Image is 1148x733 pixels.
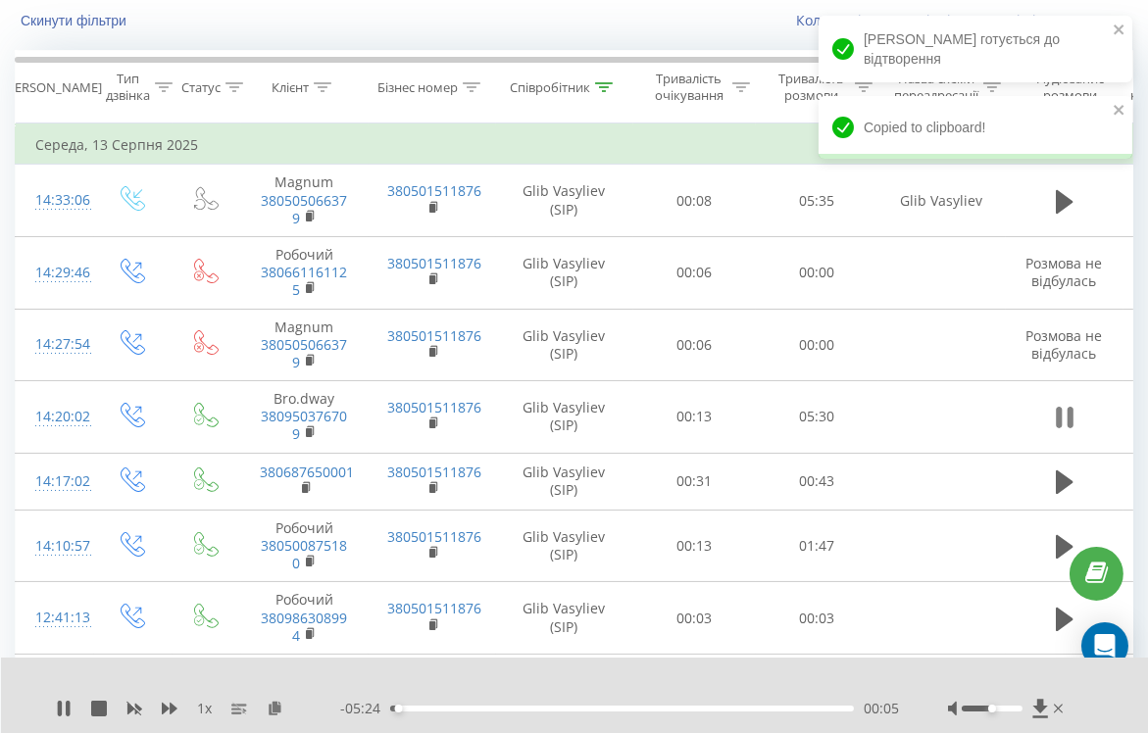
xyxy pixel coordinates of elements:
div: 14:20:02 [35,398,75,436]
div: 14:10:57 [35,527,75,565]
td: 00:19 [633,654,756,726]
td: 00:08 [633,165,756,237]
span: - 05:24 [340,699,390,718]
a: 380661161125 [262,263,348,299]
td: Робочий [241,236,369,309]
td: Magnum [241,165,369,237]
div: Співробітник [510,79,590,96]
td: 01:47 [756,510,878,582]
a: 380500875180 [262,536,348,572]
a: 380501511876 [388,398,482,416]
a: 380505066379 [262,335,348,371]
td: Робочий [241,510,369,582]
div: [PERSON_NAME] готується до відтворення [819,16,1132,82]
td: 00:13 [756,654,878,726]
a: 380501511876 [388,181,482,200]
div: Тривалість розмови [773,71,850,104]
button: close [1113,22,1126,40]
a: 380501511876 [388,254,482,272]
td: Frizzante [241,654,369,726]
td: Magnum [241,309,369,381]
td: 00:13 [633,381,756,454]
div: Бізнес номер [377,79,458,96]
td: 00:43 [756,453,878,510]
td: 00:00 [756,236,878,309]
td: Glib Vasyliev (SIP) [496,309,633,381]
a: Коли дані можуть відрізнятися вiд інших систем [796,11,1133,29]
div: 14:27:54 [35,325,75,364]
div: Open Intercom Messenger [1081,622,1128,669]
td: Glib Vasyliev (SIP) [496,582,633,655]
div: Copied to clipboard! [819,96,1132,159]
td: 00:00 [756,309,878,381]
td: 05:30 [756,381,878,454]
a: 380501511876 [388,599,482,617]
td: 05:35 [756,165,878,237]
div: 14:33:06 [35,181,75,220]
td: 00:03 [756,582,878,655]
span: Розмова не відбулась [1026,254,1103,290]
a: 380687650001 [261,463,355,481]
td: 00:06 [633,309,756,381]
td: Glib Vasyliev (SIP) [496,453,633,510]
a: 380501511876 [388,527,482,546]
span: 00:05 [864,699,899,718]
a: 380950376709 [262,407,348,443]
a: 380501511876 [388,326,482,345]
span: Розмова не відбулась [1026,326,1103,363]
a: 380986308994 [262,609,348,645]
div: Тип дзвінка [106,71,150,104]
div: Клієнт [272,79,309,96]
td: Робочий [241,582,369,655]
div: Accessibility label [395,705,403,712]
a: 380501511876 [388,463,482,481]
td: 00:13 [633,510,756,582]
div: Тривалість очікування [650,71,727,104]
div: 12:41:13 [35,599,75,637]
td: Glib Vasyliev (SIP) [496,236,633,309]
td: 00:03 [633,582,756,655]
div: Статус [181,79,221,96]
td: Glib Vasyliev (SIP) [496,654,633,726]
td: Bro.dway [241,381,369,454]
td: Glib Vasyliev [878,165,1006,237]
td: Glib Vasyliev (SIP) [496,165,633,237]
td: Glib Vasyliev (SIP) [496,510,633,582]
div: [PERSON_NAME] [3,79,102,96]
div: Accessibility label [988,705,996,712]
td: Glib Vasyliev (SIP) [496,381,633,454]
a: 380505066379 [262,191,348,227]
td: 00:31 [633,453,756,510]
div: 14:17:02 [35,463,75,501]
button: Скинути фільтри [15,12,136,29]
span: 1 x [197,699,212,718]
td: 00:06 [633,236,756,309]
button: close [1113,102,1126,121]
div: 14:29:46 [35,254,75,292]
